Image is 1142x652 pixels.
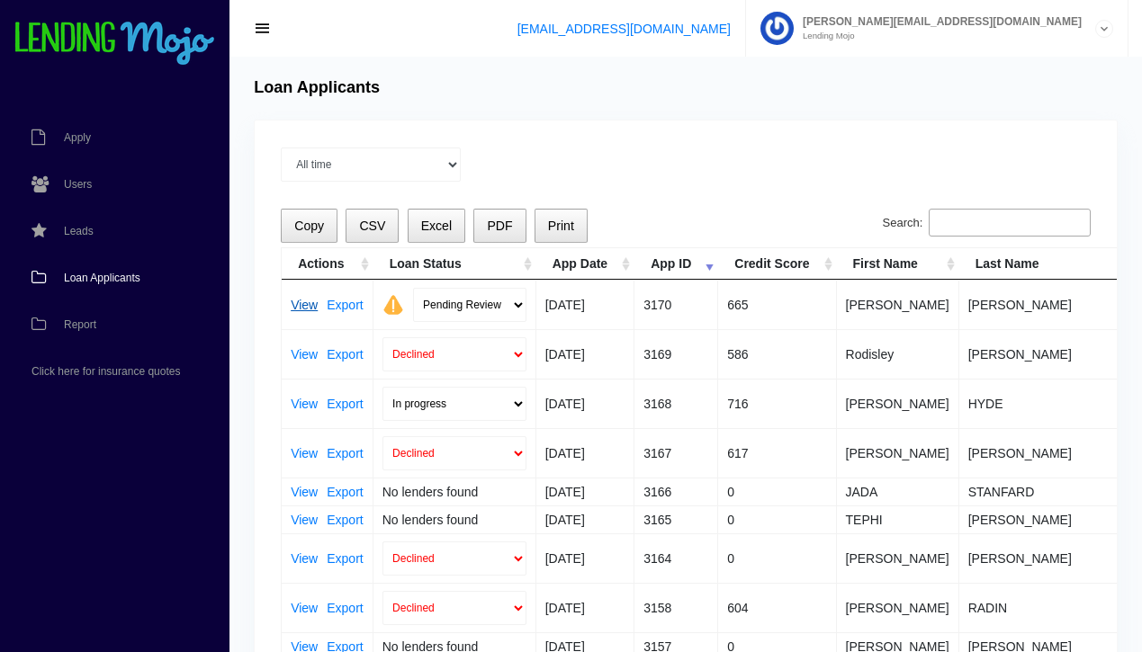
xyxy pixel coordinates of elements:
td: [DATE] [536,329,634,379]
td: 3164 [634,533,718,583]
span: CSV [359,219,385,233]
a: Export [327,397,363,410]
td: [DATE] [536,505,634,533]
a: Export [327,299,363,311]
a: View [291,348,318,361]
td: [PERSON_NAME] [837,533,959,583]
span: Copy [294,219,324,233]
td: 604 [718,583,836,632]
a: View [291,602,318,614]
img: logo-small.png [13,22,216,67]
a: Export [327,602,363,614]
a: View [291,397,318,410]
td: 3168 [634,379,718,428]
button: Excel [408,209,466,244]
a: Export [327,348,363,361]
img: Profile image [760,12,794,45]
td: [DATE] [536,280,634,329]
img: warning.png [382,294,404,316]
td: TEPHI [837,505,959,533]
th: Credit Score: activate to sort column ascending [718,248,836,280]
td: 3167 [634,428,718,478]
td: 0 [718,533,836,583]
span: Apply [64,132,91,143]
a: Export [327,486,363,498]
a: Export [327,552,363,565]
span: Report [64,319,96,330]
th: Actions: activate to sort column ascending [282,248,373,280]
td: Rodisley [837,329,959,379]
span: Excel [421,219,452,233]
td: [DATE] [536,533,634,583]
td: 3165 [634,505,718,533]
td: 3158 [634,583,718,632]
button: PDF [473,209,526,244]
span: [PERSON_NAME][EMAIL_ADDRESS][DOMAIN_NAME] [794,16,1082,27]
td: 586 [718,329,836,379]
span: Users [64,179,92,190]
a: [EMAIL_ADDRESS][DOMAIN_NAME] [517,22,731,36]
span: Print [548,219,574,233]
td: [PERSON_NAME] [837,583,959,632]
a: View [291,514,318,526]
span: Click here for insurance quotes [31,366,180,377]
a: View [291,299,318,311]
span: Leads [64,226,94,237]
td: [DATE] [536,428,634,478]
td: 3166 [634,478,718,505]
td: 665 [718,280,836,329]
h4: Loan Applicants [254,78,380,98]
label: Search: [883,209,1091,237]
td: 0 [718,478,836,505]
td: [DATE] [536,478,634,505]
th: First Name: activate to sort column ascending [837,248,959,280]
td: [PERSON_NAME] [837,280,959,329]
th: App ID: activate to sort column ascending [634,248,718,280]
a: View [291,447,318,460]
td: JADA [837,478,959,505]
span: PDF [487,219,512,233]
td: [PERSON_NAME] [837,379,959,428]
td: [DATE] [536,379,634,428]
a: Export [327,447,363,460]
a: View [291,486,318,498]
a: Export [327,514,363,526]
td: 3169 [634,329,718,379]
input: Search: [929,209,1091,237]
td: No lenders found [373,478,536,505]
td: No lenders found [373,505,536,533]
td: 716 [718,379,836,428]
small: Lending Mojo [794,31,1082,40]
td: 3170 [634,280,718,329]
td: 617 [718,428,836,478]
button: CSV [346,209,399,244]
button: Copy [281,209,337,244]
th: Loan Status: activate to sort column ascending [373,248,536,280]
button: Print [535,209,588,244]
td: [PERSON_NAME] [837,428,959,478]
th: App Date: activate to sort column ascending [536,248,634,280]
td: 0 [718,505,836,533]
span: Loan Applicants [64,272,140,283]
td: [DATE] [536,583,634,632]
a: View [291,552,318,565]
